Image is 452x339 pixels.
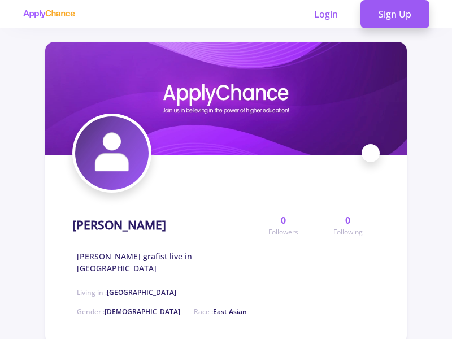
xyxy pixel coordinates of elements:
span: Race : [194,307,247,316]
span: East Asian [213,307,247,316]
span: [PERSON_NAME] grafist live in [GEOGRAPHIC_DATA] [77,250,251,274]
span: [GEOGRAPHIC_DATA] [107,288,176,297]
span: [DEMOGRAPHIC_DATA] [105,307,180,316]
span: Followers [268,227,298,237]
img: applychance logo text only [23,10,75,19]
img: Atieh Hashemiancover image [45,42,407,155]
a: 0Followers [251,214,315,237]
span: 0 [345,214,350,227]
span: Living in : [77,288,176,297]
img: Atieh Hashemianavatar [75,116,149,190]
span: 0 [281,214,286,227]
a: 0Following [316,214,380,237]
span: Gender : [77,307,180,316]
h1: [PERSON_NAME] [72,218,166,232]
span: Following [333,227,363,237]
